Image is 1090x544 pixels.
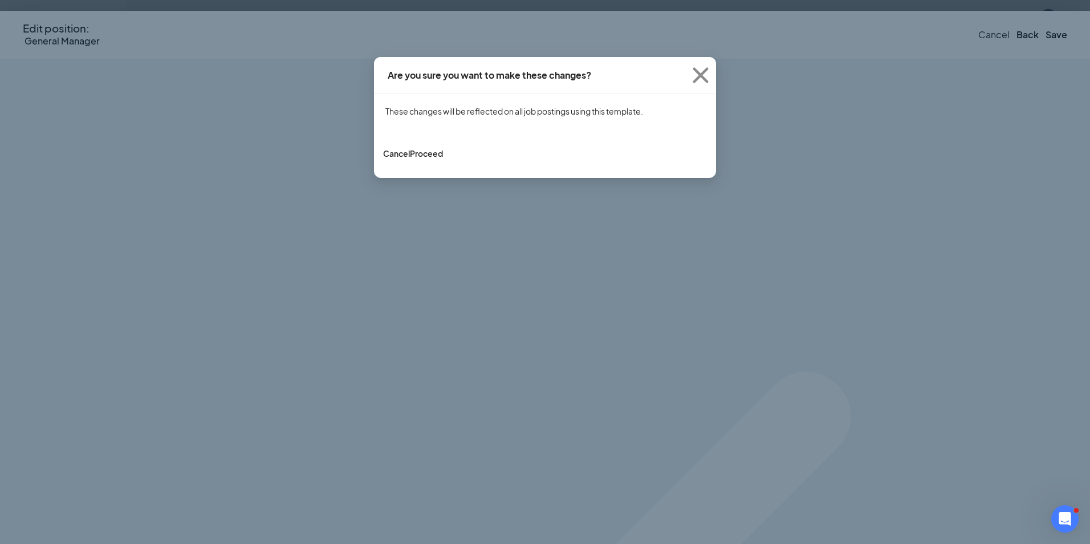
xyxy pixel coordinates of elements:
[383,147,410,160] button: Cancel
[1051,505,1079,533] iframe: Intercom live chat
[685,60,716,91] svg: Cross
[685,57,716,94] button: Close
[410,147,443,160] button: Proceed
[388,69,591,82] div: Are you sure you want to make these changes?
[385,106,643,116] span: These changes will be reflected on all job postings using this template.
